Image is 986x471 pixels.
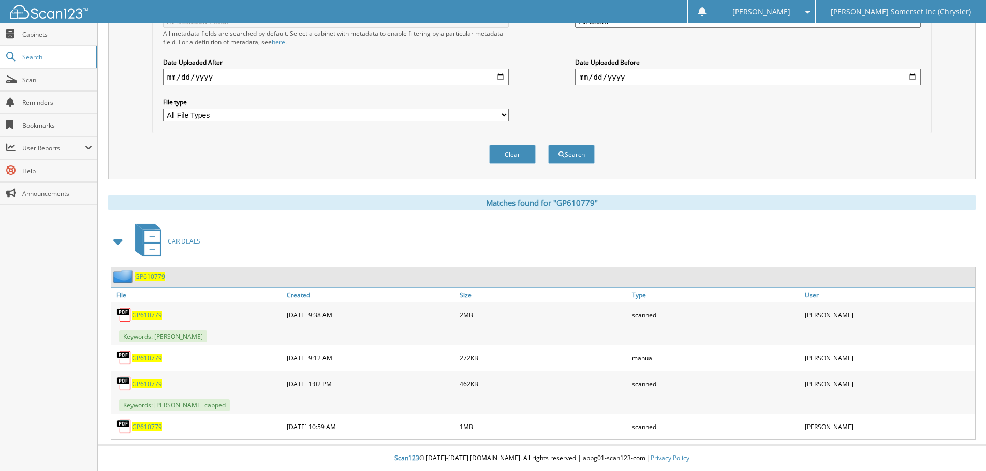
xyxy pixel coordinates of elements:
[116,307,132,323] img: PDF.png
[934,421,986,471] iframe: Chat Widget
[163,69,509,85] input: start
[651,453,689,462] a: Privacy Policy
[132,311,162,320] a: GP610779
[163,98,509,107] label: File type
[111,288,284,302] a: File
[22,144,85,153] span: User Reports
[575,58,921,67] label: Date Uploaded Before
[132,379,162,388] a: GP610779
[22,30,92,39] span: Cabinets
[284,347,457,368] div: [DATE] 9:12 AM
[22,189,92,198] span: Announcements
[135,272,165,281] a: GP610779
[802,305,975,325] div: [PERSON_NAME]
[575,69,921,85] input: end
[108,195,976,210] div: Matches found for "GP610779"
[548,145,595,164] button: Search
[22,121,92,130] span: Bookmarks
[132,354,162,362] a: GP610779
[489,145,536,164] button: Clear
[132,422,162,431] a: GP610779
[22,166,92,175] span: Help
[457,305,630,325] div: 2MB
[284,373,457,394] div: [DATE] 1:02 PM
[116,419,132,434] img: PDF.png
[22,75,92,84] span: Scan
[98,446,986,471] div: © [DATE]-[DATE] [DOMAIN_NAME]. All rights reserved | appg01-scan123-com |
[119,330,207,342] span: Keywords: [PERSON_NAME]
[457,288,630,302] a: Size
[116,350,132,366] img: PDF.png
[629,416,802,437] div: scanned
[119,399,230,411] span: Keywords: [PERSON_NAME] capped
[802,347,975,368] div: [PERSON_NAME]
[272,38,285,47] a: here
[163,29,509,47] div: All metadata fields are searched by default. Select a cabinet with metadata to enable filtering b...
[113,270,135,283] img: folder2.png
[802,288,975,302] a: User
[629,305,802,325] div: scanned
[802,373,975,394] div: [PERSON_NAME]
[457,347,630,368] div: 272KB
[284,288,457,302] a: Created
[831,9,971,15] span: [PERSON_NAME] Somerset Inc (Chrysler)
[457,416,630,437] div: 1MB
[116,376,132,391] img: PDF.png
[284,416,457,437] div: [DATE] 10:59 AM
[129,221,200,262] a: CAR DEALS
[284,305,457,325] div: [DATE] 9:38 AM
[22,98,92,107] span: Reminders
[168,237,200,246] span: CAR DEALS
[629,288,802,302] a: Type
[629,373,802,394] div: scanned
[10,5,88,19] img: scan123-logo-white.svg
[732,9,790,15] span: [PERSON_NAME]
[22,53,91,62] span: Search
[163,58,509,67] label: Date Uploaded After
[457,373,630,394] div: 462KB
[802,416,975,437] div: [PERSON_NAME]
[629,347,802,368] div: manual
[394,453,419,462] span: Scan123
